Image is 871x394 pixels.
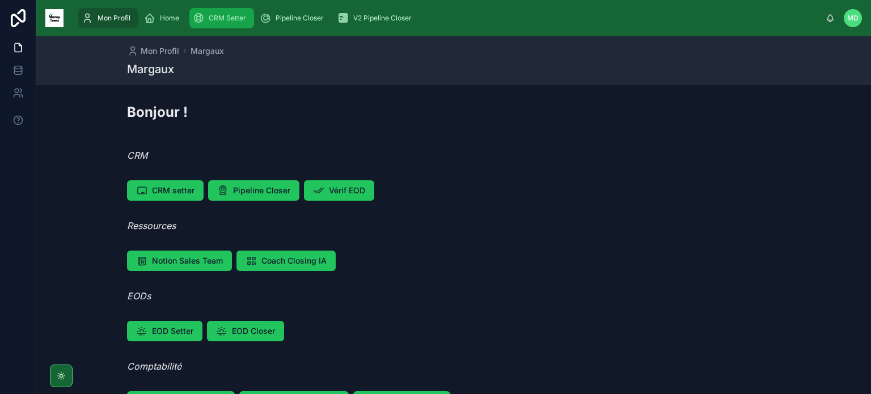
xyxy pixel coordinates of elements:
[189,8,254,28] a: CRM Setter
[191,45,224,57] a: Margaux
[236,251,336,271] button: Coach Closing IA
[152,325,193,337] span: EOD Setter
[208,180,299,201] button: Pipeline Closer
[334,8,420,28] a: V2 Pipeline Closer
[353,14,412,23] span: V2 Pipeline Closer
[127,61,174,77] h1: Margaux
[276,14,324,23] span: Pipeline Closer
[152,185,195,196] span: CRM setter
[127,180,204,201] button: CRM setter
[127,45,179,57] a: Mon Profil
[141,45,179,57] span: Mon Profil
[152,255,223,266] span: Notion Sales Team
[127,321,202,341] button: EOD Setter
[160,14,179,23] span: Home
[209,14,246,23] span: CRM Setter
[304,180,374,201] button: Vérif EOD
[127,150,147,161] em: CRM
[45,9,64,27] img: App logo
[73,6,826,31] div: scrollable content
[256,8,332,28] a: Pipeline Closer
[329,185,365,196] span: Vérif EOD
[207,321,284,341] button: EOD Closer
[127,251,232,271] button: Notion Sales Team
[127,290,151,302] em: EODs
[127,361,181,372] em: Comptabilité
[847,14,859,23] span: MD
[141,8,187,28] a: Home
[127,220,176,231] em: Ressources
[261,255,327,266] span: Coach Closing IA
[98,14,130,23] span: Mon Profil
[78,8,138,28] a: Mon Profil
[127,103,188,121] h2: Bonjour !
[232,325,275,337] span: EOD Closer
[233,185,290,196] span: Pipeline Closer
